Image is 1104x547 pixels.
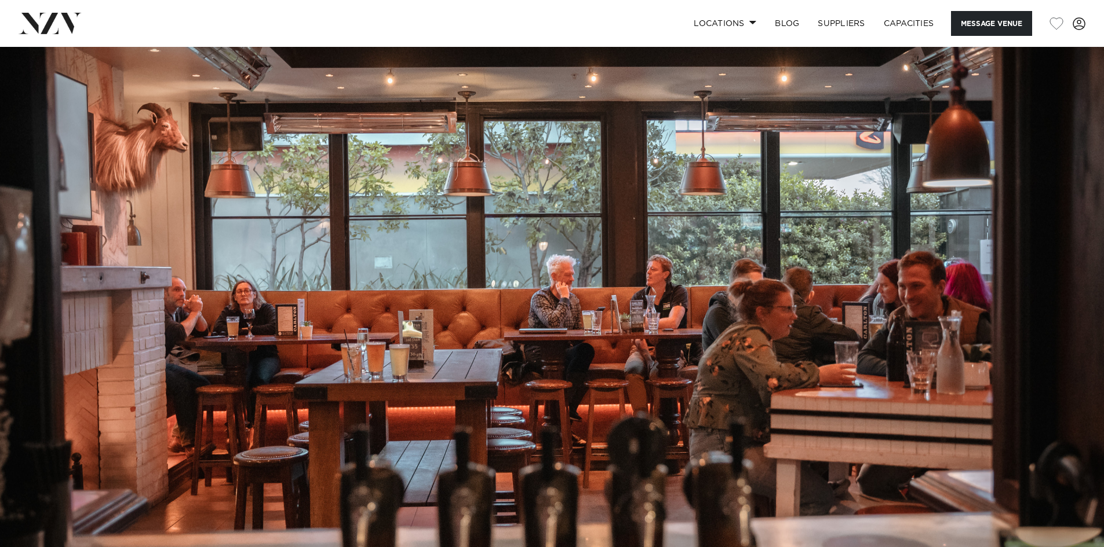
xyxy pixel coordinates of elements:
[766,11,808,36] a: BLOG
[808,11,874,36] a: SUPPLIERS
[684,11,766,36] a: Locations
[951,11,1032,36] button: Message Venue
[875,11,943,36] a: Capacities
[19,13,82,34] img: nzv-logo.png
